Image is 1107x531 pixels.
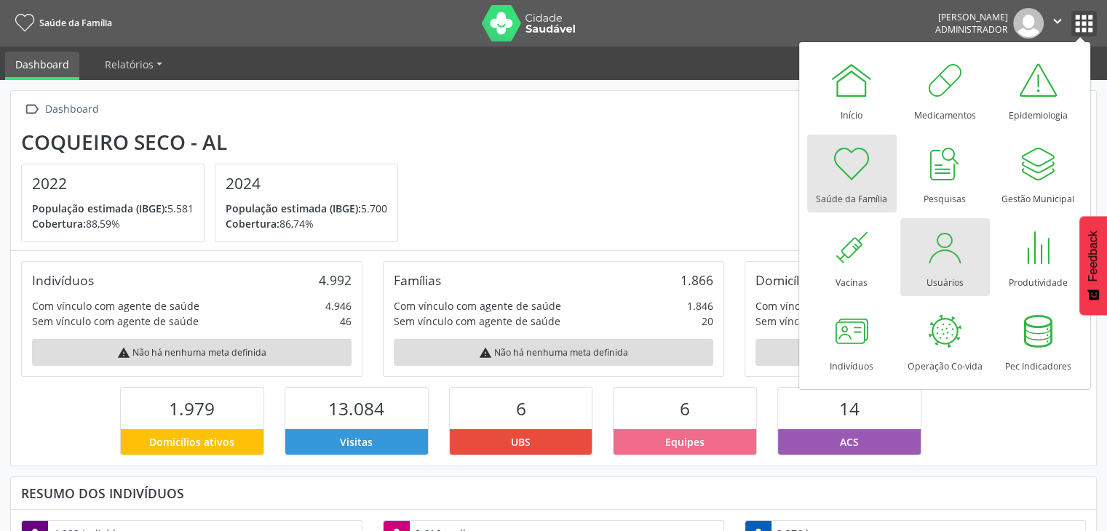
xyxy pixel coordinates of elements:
a: Início [807,51,897,129]
div: [PERSON_NAME] [935,11,1008,23]
p: 86,74% [226,216,387,231]
a: Pec Indicadores [993,302,1083,380]
span: População estimada (IBGE): [32,201,167,215]
span: Visitas [340,434,373,450]
span: 14 [839,396,860,420]
div: Coqueiro Seco - AL [21,130,408,154]
a: Relatórios [95,52,172,77]
div: Sem vínculo com agente de saúde [32,314,199,329]
div: Não há nenhuma meta definida [755,339,1075,366]
div: 4.992 [319,272,352,288]
h4: 2022 [32,175,194,193]
span: Saúde da Família [39,17,112,29]
a: Saúde da Família [10,11,112,35]
i: warning [479,346,492,359]
div: Sem vínculo com agente de saúde [394,314,560,329]
div: Com vínculo com agente de saúde [32,298,199,314]
span: 6 [680,396,690,420]
a: Saúde da Família [807,135,897,212]
div: Não há nenhuma meta definida [32,339,352,366]
div: Com vínculo com agente de saúde [755,298,923,314]
span: Administrador [935,23,1008,36]
span: ACS [840,434,859,450]
div: Dashboard [42,99,101,120]
div: 1.846 [687,298,713,314]
i:  [21,99,42,120]
img: img [1013,8,1044,39]
a: Gestão Municipal [993,135,1083,212]
button:  [1044,8,1071,39]
span: 1.979 [169,396,215,420]
div: Famílias [394,272,441,288]
a: Epidemiologia [993,51,1083,129]
p: 5.700 [226,201,387,216]
span: Feedback [1087,231,1100,282]
a:  Dashboard [21,99,101,120]
h4: 2024 [226,175,387,193]
i:  [1050,13,1066,29]
div: Resumo dos indivíduos [21,485,1086,501]
a: Operação Co-vida [900,302,990,380]
span: 13.084 [328,396,384,420]
a: Vacinas [807,218,897,296]
a: Indivíduos [807,302,897,380]
span: 6 [516,396,526,420]
span: Equipes [665,434,705,450]
a: Dashboard [5,52,79,80]
div: Com vínculo com agente de saúde [394,298,561,314]
button: Feedback - Mostrar pesquisa [1079,216,1107,315]
span: Cobertura: [226,217,279,231]
p: 88,59% [32,216,194,231]
div: 4.946 [325,298,352,314]
div: 20 [702,314,713,329]
div: Sem vínculo com agente de saúde [755,314,922,329]
span: Relatórios [105,57,154,71]
span: Domicílios ativos [149,434,234,450]
i: warning [117,346,130,359]
div: Não há nenhuma meta definida [394,339,713,366]
div: Domicílios [755,272,816,288]
div: Indivíduos [32,272,94,288]
div: 46 [340,314,352,329]
p: 5.581 [32,201,194,216]
button: apps [1071,11,1097,36]
span: UBS [511,434,531,450]
a: Medicamentos [900,51,990,129]
span: Cobertura: [32,217,86,231]
a: Usuários [900,218,990,296]
a: Produtividade [993,218,1083,296]
a: Pesquisas [900,135,990,212]
div: 1.866 [681,272,713,288]
span: População estimada (IBGE): [226,201,361,215]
